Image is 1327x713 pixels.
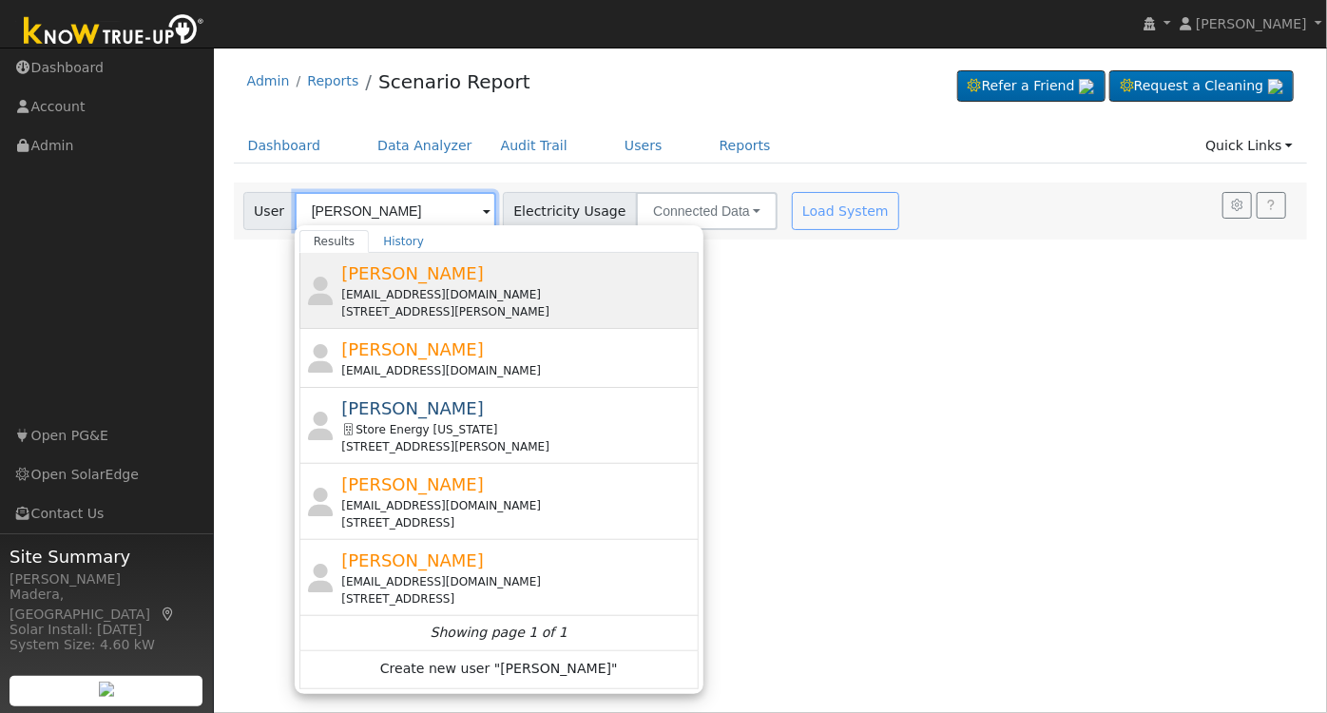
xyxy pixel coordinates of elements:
[341,550,484,570] span: [PERSON_NAME]
[341,362,694,379] div: [EMAIL_ADDRESS][DOMAIN_NAME]
[1196,16,1307,31] span: [PERSON_NAME]
[378,70,530,93] a: Scenario Report
[341,573,694,590] div: [EMAIL_ADDRESS][DOMAIN_NAME]
[341,438,694,455] div: [STREET_ADDRESS][PERSON_NAME]
[1222,192,1252,219] button: Settings
[10,620,203,640] div: Solar Install: [DATE]
[1268,79,1283,94] img: retrieve
[369,230,438,253] a: History
[1079,79,1094,94] img: retrieve
[10,635,203,655] div: System Size: 4.60 kW
[341,421,694,438] div: Store Energy [US_STATE]
[363,128,487,164] a: Data Analyzer
[14,10,214,53] img: Know True-Up
[299,230,370,253] a: Results
[341,303,694,320] div: [STREET_ADDRESS][PERSON_NAME]
[1257,192,1286,219] a: Help Link
[503,192,637,230] span: Electricity Usage
[957,70,1106,103] a: Refer a Friend
[341,497,694,514] div: [EMAIL_ADDRESS][DOMAIN_NAME]
[1109,70,1294,103] a: Request a Cleaning
[341,339,484,359] span: [PERSON_NAME]
[636,192,778,230] button: Connected Data
[341,286,694,303] div: [EMAIL_ADDRESS][DOMAIN_NAME]
[341,590,694,607] div: [STREET_ADDRESS]
[341,263,484,283] span: [PERSON_NAME]
[431,623,567,643] i: Showing page 1 of 1
[247,73,290,88] a: Admin
[341,398,484,418] span: [PERSON_NAME]
[10,544,203,569] span: Site Summary
[307,73,358,88] a: Reports
[10,585,203,625] div: Madera, [GEOGRAPHIC_DATA]
[341,514,694,531] div: [STREET_ADDRESS]
[10,569,203,589] div: [PERSON_NAME]
[234,128,336,164] a: Dashboard
[295,192,496,230] input: Select a User
[610,128,677,164] a: Users
[341,474,484,494] span: [PERSON_NAME]
[1191,128,1307,164] a: Quick Links
[160,607,177,622] a: Map
[380,659,618,681] span: Create new user "[PERSON_NAME]"
[487,128,582,164] a: Audit Trail
[243,192,296,230] span: User
[99,682,114,697] img: retrieve
[705,128,785,164] a: Reports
